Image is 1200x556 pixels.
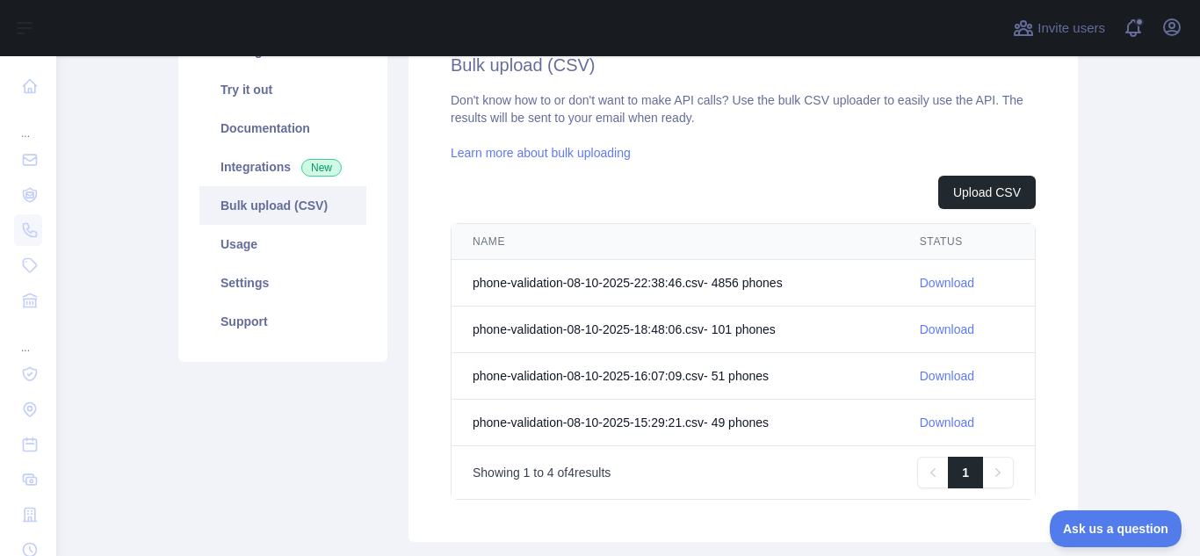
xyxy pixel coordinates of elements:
h2: Bulk upload (CSV) [451,53,1036,77]
a: Integrations New [199,148,366,186]
td: phone-validation-08-10-2025-18:48:06.csv - 101 phone s [452,307,899,353]
a: Download [920,322,974,336]
th: STATUS [899,224,1035,260]
div: ... [14,105,42,141]
a: Try it out [199,70,366,109]
iframe: Toggle Customer Support [1050,510,1182,547]
th: NAME [452,224,899,260]
nav: Pagination [917,457,1014,488]
a: Download [920,276,974,290]
a: Learn more about bulk uploading [451,146,631,160]
a: 1 [948,457,983,488]
td: phone-validation-08-10-2025-22:38:46.csv - 4856 phone s [452,260,899,307]
td: phone-validation-08-10-2025-16:07:09.csv - 51 phone s [452,353,899,400]
span: New [301,159,342,177]
span: 1 [524,466,531,480]
a: Usage [199,225,366,264]
a: Download [920,369,974,383]
a: Documentation [199,109,366,148]
a: Bulk upload (CSV) [199,186,366,225]
a: Support [199,302,366,341]
td: phone-validation-08-10-2025-15:29:21.csv - 49 phone s [452,400,899,446]
div: ... [14,320,42,355]
a: Download [920,415,974,430]
span: Invite users [1037,18,1105,39]
span: 4 [567,466,575,480]
p: Showing to of results [473,464,611,481]
a: Settings [199,264,366,302]
button: Upload CSV [938,176,1036,209]
span: 4 [547,466,554,480]
div: Don't know how to or don't want to make API calls? Use the bulk CSV uploader to easily use the AP... [451,91,1036,500]
button: Invite users [1009,14,1109,42]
